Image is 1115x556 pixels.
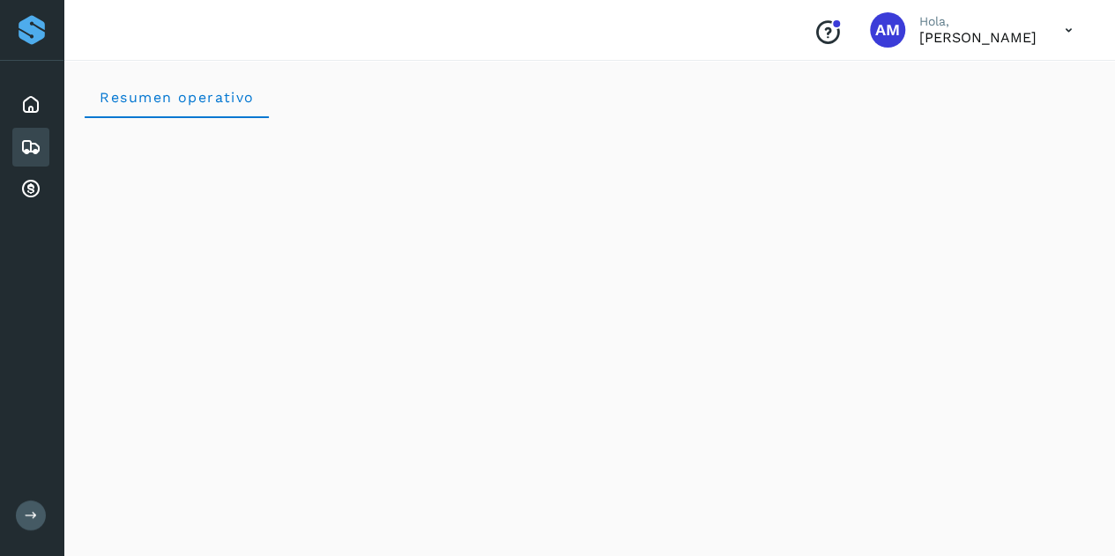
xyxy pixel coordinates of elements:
div: Inicio [12,85,49,124]
p: Hola, [919,14,1037,29]
p: Angele Monserrat Manriquez Bisuett [919,29,1037,46]
div: Cuentas por cobrar [12,170,49,209]
div: Embarques [12,128,49,167]
span: Resumen operativo [99,89,255,106]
